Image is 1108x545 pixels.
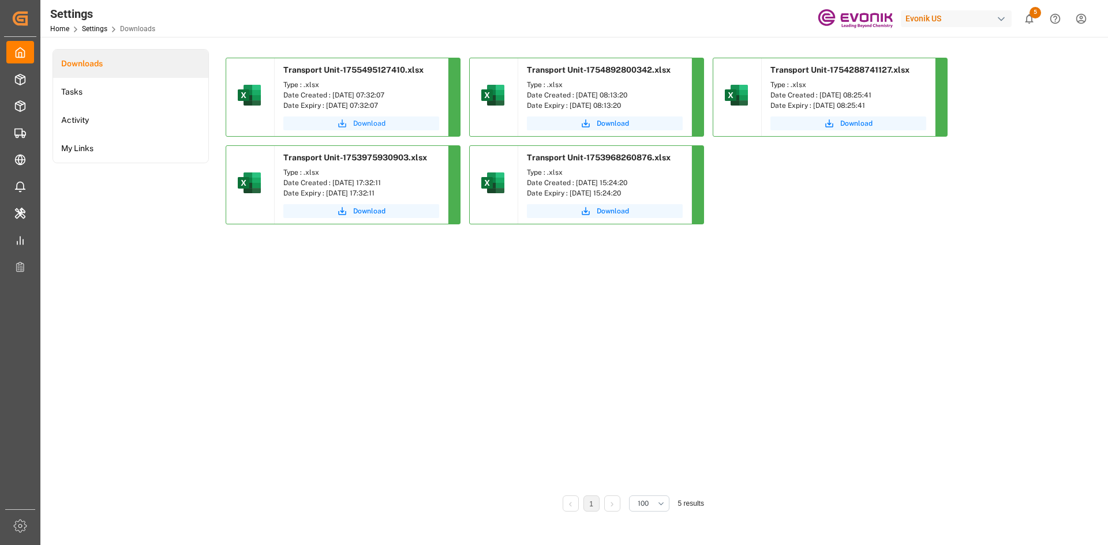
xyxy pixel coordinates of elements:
[604,495,620,512] li: Next Page
[597,118,629,129] span: Download
[283,65,424,74] span: Transport Unit-1755495127410.xlsx
[638,498,649,509] span: 100
[840,118,873,129] span: Download
[583,495,600,512] li: 1
[283,116,439,130] button: Download
[527,167,683,178] div: Type : .xlsx
[283,167,439,178] div: Type : .xlsx
[527,65,671,74] span: Transport Unit-1754892800342.xlsx
[527,178,683,188] div: Date Created : [DATE] 15:24:20
[901,10,1012,27] div: Evonik US
[283,188,439,198] div: Date Expiry : [DATE] 17:32:11
[479,169,507,197] img: microsoft-excel-2019--v1.png
[901,7,1016,29] button: Evonik US
[235,81,263,109] img: microsoft-excel-2019--v1.png
[563,495,579,512] li: Previous Page
[770,116,926,130] button: Download
[283,204,439,218] button: Download
[527,153,671,162] span: Transport Unit-1753968260876.xlsx
[723,81,750,109] img: microsoft-excel-2019--v1.png
[527,188,683,198] div: Date Expiry : [DATE] 15:24:20
[527,100,683,111] div: Date Expiry : [DATE] 08:13:20
[597,206,629,216] span: Download
[589,500,593,508] a: 1
[1042,6,1068,32] button: Help Center
[770,65,909,74] span: Transport Unit-1754288741127.xlsx
[283,178,439,188] div: Date Created : [DATE] 17:32:11
[353,118,385,129] span: Download
[818,9,893,29] img: Evonik-brand-mark-Deep-Purple-RGB.jpeg_1700498283.jpeg
[353,206,385,216] span: Download
[283,100,439,111] div: Date Expiry : [DATE] 07:32:07
[53,50,208,78] a: Downloads
[678,499,704,508] span: 5 results
[770,80,926,90] div: Type : .xlsx
[1016,6,1042,32] button: show 5 new notifications
[1030,7,1041,18] span: 5
[53,134,208,163] a: My Links
[283,153,427,162] span: Transport Unit-1753975930903.xlsx
[53,78,208,106] a: Tasks
[283,90,439,100] div: Date Created : [DATE] 07:32:07
[629,495,669,512] button: open menu
[527,116,683,130] button: Download
[527,204,683,218] button: Download
[527,80,683,90] div: Type : .xlsx
[235,169,263,197] img: microsoft-excel-2019--v1.png
[527,90,683,100] div: Date Created : [DATE] 08:13:20
[82,25,107,33] a: Settings
[50,5,155,22] div: Settings
[283,80,439,90] div: Type : .xlsx
[53,106,208,134] a: Activity
[770,100,926,111] div: Date Expiry : [DATE] 08:25:41
[479,81,507,109] img: microsoft-excel-2019--v1.png
[770,90,926,100] div: Date Created : [DATE] 08:25:41
[50,25,69,33] a: Home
